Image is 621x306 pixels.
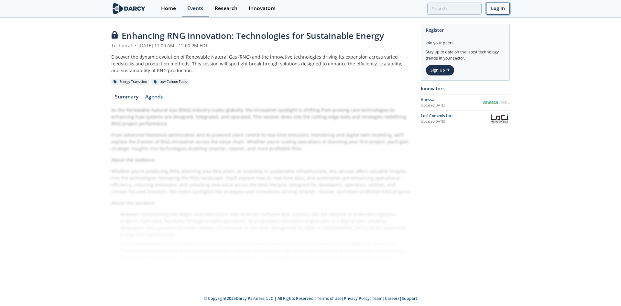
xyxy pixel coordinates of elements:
span: Enhancing RNG innovation: Technologies for Sustainable Energy [122,30,384,41]
input: Advanced Search [427,3,482,15]
div: Loci Controls Inc. [421,113,489,119]
a: Team [372,296,383,301]
a: Anessa Updated[DATE] Anessa [421,97,510,108]
a: Terms of Use [317,296,342,301]
a: Loci Controls Inc. Updated[DATE] Loci Controls Inc. [421,113,510,124]
a: Summary [111,94,142,102]
div: Join your peers [426,36,505,46]
p: © Copyright 2025 Darcy Partners, LLC | All Rights Reserved | | | | | [71,296,550,301]
a: Agenda [142,94,167,102]
div: Anessa [421,97,483,103]
a: Support [402,296,417,301]
div: Events [187,6,203,11]
a: Sign Up [426,65,454,76]
div: Register [426,24,505,36]
div: Stay up to date on the latest technology trends in your sector. [426,46,505,61]
div: Discover the dynamic evolution of Renewable Natural Gas (RNG) and the innovative technologies dri... [111,53,411,74]
a: Log In [486,3,510,15]
img: Loci Controls Inc. [489,113,510,124]
div: Home [161,6,176,11]
div: Innovators [249,6,276,11]
a: Privacy Policy [344,296,370,301]
div: Technical [DATE] 11:00 AM - 12:00 PM EDT [111,42,411,49]
div: Updated [DATE] [421,103,483,108]
div: Research [215,6,237,11]
span: • [133,42,137,49]
div: Updated [DATE] [421,119,489,124]
div: Innovators [421,83,510,94]
div: Energy Transition [111,79,149,85]
div: Low Carbon Fuels [151,79,189,85]
img: Anessa [483,101,510,104]
img: logo-wide.svg [111,3,147,14]
a: Careers [385,296,399,301]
